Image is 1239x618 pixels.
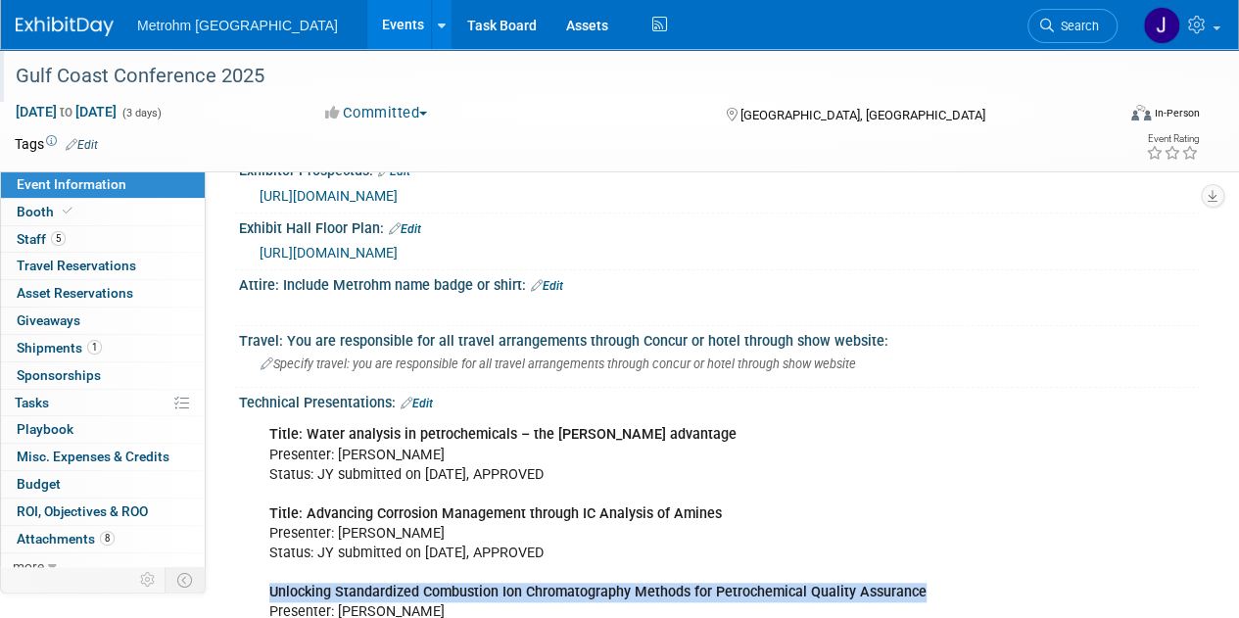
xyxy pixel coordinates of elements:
[1143,7,1180,44] img: Joanne Yam
[1154,106,1200,120] div: In-Person
[17,231,66,247] span: Staff
[1,362,205,389] a: Sponsorships
[57,104,75,119] span: to
[1,199,205,225] a: Booth
[17,340,102,356] span: Shipments
[137,18,338,33] span: Metrohm [GEOGRAPHIC_DATA]
[15,395,49,410] span: Tasks
[100,531,115,546] span: 8
[318,103,435,123] button: Committed
[1,553,205,580] a: more
[1,499,205,525] a: ROI, Objectives & ROO
[17,204,76,219] span: Booth
[1027,9,1118,43] a: Search
[120,107,162,119] span: (3 days)
[260,188,398,204] a: [URL][DOMAIN_NAME]
[1,308,205,334] a: Giveaways
[1,390,205,416] a: Tasks
[17,312,80,328] span: Giveaways
[87,340,102,355] span: 1
[239,270,1200,296] div: Attire: Include Metrohm name badge or shirt:
[1,226,205,253] a: Staff5
[1146,134,1199,144] div: Event Rating
[131,567,166,593] td: Personalize Event Tab Strip
[1026,102,1200,131] div: Event Format
[9,59,1099,94] div: Gulf Coast Conference 2025
[51,231,66,246] span: 5
[17,503,148,519] span: ROI, Objectives & ROO
[269,505,722,522] b: Title: Advancing Corrosion Management through IC Analysis of Amines
[269,584,927,600] b: Unlocking Standardized Combustion Ion Chromatography Methods for Petrochemical Quality Assurance
[1054,19,1099,33] span: Search
[261,357,856,371] span: Specify travel: you are responsible for all travel arrangements through concur or hotel through s...
[260,245,398,261] a: [URL][DOMAIN_NAME]
[401,397,433,410] a: Edit
[13,558,44,574] span: more
[17,367,101,383] span: Sponsorships
[17,176,126,192] span: Event Information
[17,449,169,464] span: Misc. Expenses & Credits
[239,388,1200,413] div: Technical Presentations:
[17,285,133,301] span: Asset Reservations
[1,335,205,361] a: Shipments1
[1,253,205,279] a: Travel Reservations
[16,17,114,36] img: ExhibitDay
[17,476,61,492] span: Budget
[1,171,205,198] a: Event Information
[739,108,984,122] span: [GEOGRAPHIC_DATA], [GEOGRAPHIC_DATA]
[1,471,205,498] a: Budget
[389,222,421,236] a: Edit
[166,567,206,593] td: Toggle Event Tabs
[1,280,205,307] a: Asset Reservations
[1,526,205,552] a: Attachments8
[1,444,205,470] a: Misc. Expenses & Credits
[1131,105,1151,120] img: Format-Inperson.png
[17,531,115,547] span: Attachments
[1,416,205,443] a: Playbook
[531,279,563,293] a: Edit
[239,214,1200,239] div: Exhibit Hall Floor Plan:
[15,134,98,154] td: Tags
[269,426,737,443] b: Title: Water analysis in petrochemicals – the [PERSON_NAME] advantage
[15,103,118,120] span: [DATE] [DATE]
[63,206,72,216] i: Booth reservation complete
[66,138,98,152] a: Edit
[17,258,136,273] span: Travel Reservations
[17,421,73,437] span: Playbook
[239,326,1200,351] div: Travel: You are responsible for all travel arrangements through Concur or hotel through show webs...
